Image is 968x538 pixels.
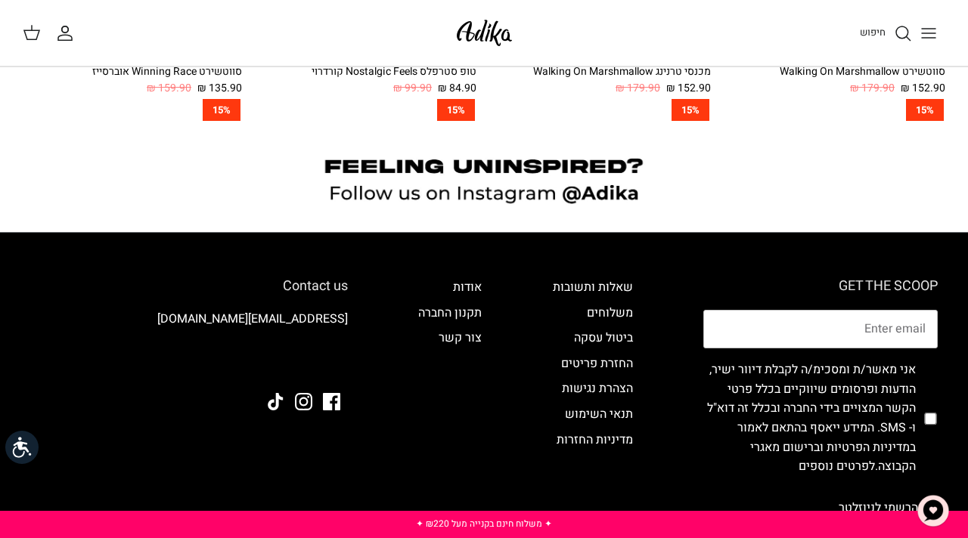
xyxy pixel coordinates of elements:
[860,25,886,39] span: חיפוש
[911,488,956,533] button: צ'אט
[562,379,633,397] a: הצהרת נגישות
[306,351,348,371] img: Adika IL
[850,80,895,97] span: 179.90 ₪
[553,278,633,296] a: שאלות ותשובות
[403,278,497,527] div: Secondary navigation
[561,354,633,373] a: החזרת פריטים
[901,80,945,97] span: 152.90 ₪
[538,278,648,527] div: Secondary navigation
[557,431,633,449] a: מדיניות החזרות
[257,99,476,121] a: 15%
[30,278,348,295] h6: Contact us
[860,24,912,42] a: חיפוש
[203,99,240,121] span: 15%
[587,304,633,322] a: משלוחים
[912,17,945,50] button: Toggle menu
[23,63,242,97] a: סווטשירט Winning Race אוברסייז 135.90 ₪ 159.90 ₪
[492,63,711,97] a: מכנסי טרנינג Walking On Marshmallow 152.90 ₪ 179.90 ₪
[56,24,80,42] a: החשבון שלי
[616,80,660,97] span: 179.90 ₪
[726,63,945,97] a: סווטשירט Walking On Marshmallow 152.90 ₪ 179.90 ₪
[418,304,482,322] a: תקנון החברה
[257,63,476,97] a: טופ סטרפלס Nostalgic Feels קורדרוי 84.90 ₪ 99.90 ₪
[452,15,517,51] img: Adika IL
[157,310,348,328] a: [EMAIL_ADDRESS][DOMAIN_NAME]
[666,80,711,97] span: 152.90 ₪
[416,517,552,530] a: ✦ משלוח חינם בקנייה מעל ₪220 ✦
[453,278,482,296] a: אודות
[565,405,633,423] a: תנאי השימוש
[23,99,242,121] a: 15%
[799,457,875,475] a: לפרטים נוספים
[393,80,432,97] span: 99.90 ₪
[672,99,709,121] span: 15%
[23,63,242,80] div: סווטשירט Winning Race אוברסייז
[147,80,191,97] span: 159.90 ₪
[726,99,945,121] a: 15%
[257,63,476,80] div: טופ סטרפלס Nostalgic Feels קורדרוי
[726,63,945,80] div: סווטשירט Walking On Marshmallow
[439,329,482,347] a: צור קשר
[323,393,340,410] a: Facebook
[574,329,633,347] a: ביטול עסקה
[492,99,711,121] a: 15%
[438,80,476,97] span: 84.90 ₪
[295,393,312,410] a: Instagram
[492,63,711,80] div: מכנסי טרנינג Walking On Marshmallow
[906,99,944,121] span: 15%
[197,80,242,97] span: 135.90 ₪
[437,99,475,121] span: 15%
[267,393,284,410] a: Tiktok
[703,360,916,477] label: אני מאשר/ת ומסכימ/ה לקבלת דיוור ישיר, הודעות ופרסומים שיווקיים בכלל פרטי הקשר המצויים בידי החברה ...
[703,310,938,349] input: Email
[703,278,938,295] h6: GET THE SCOOP
[819,489,938,527] button: הרשמי לניוזלטר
